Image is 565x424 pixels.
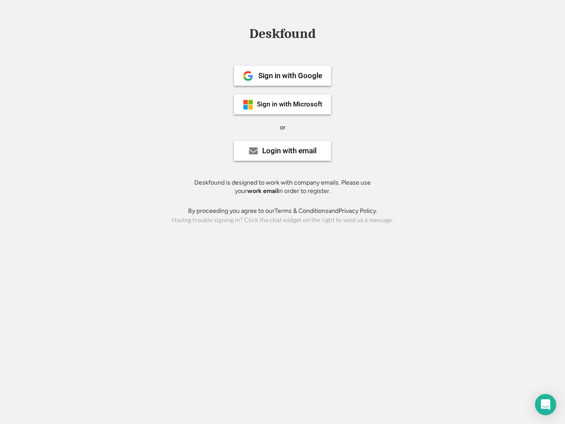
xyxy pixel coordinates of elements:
div: Login with email [262,147,316,155]
img: 1024px-Google__G__Logo.svg.png [243,71,253,81]
div: Deskfound [245,27,320,41]
div: Sign in with Microsoft [257,101,322,108]
div: Sign in with Google [258,72,322,79]
div: or [280,123,286,132]
img: ms-symbollockup_mssymbol_19.png [243,99,253,110]
strong: work email [247,187,278,195]
a: Privacy Policy. [339,207,377,215]
div: By proceeding you agree to our and [188,207,377,216]
div: Open Intercom Messenger [535,394,556,415]
div: Deskfound is designed to work with company emails. Please use your in order to register. [183,178,382,196]
a: Terms & Conditions [275,207,328,215]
